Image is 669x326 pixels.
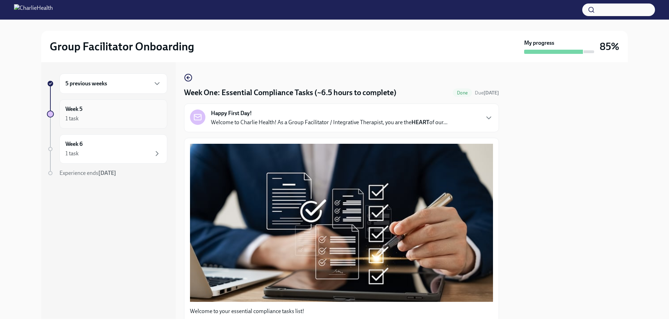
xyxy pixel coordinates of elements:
[65,105,83,113] h6: Week 5
[65,150,79,157] div: 1 task
[47,99,167,129] a: Week 51 task
[475,90,499,96] span: September 2nd, 2025 10:00
[190,144,493,302] button: Zoom image
[14,4,53,15] img: CharlieHealth
[211,109,252,117] strong: Happy First Day!
[484,90,499,96] strong: [DATE]
[411,119,429,126] strong: HEART
[65,80,107,87] h6: 5 previous weeks
[184,87,396,98] h4: Week One: Essential Compliance Tasks (~6.5 hours to complete)
[453,90,472,95] span: Done
[98,170,116,176] strong: [DATE]
[59,170,116,176] span: Experience ends
[211,119,448,126] p: Welcome to Charlie Health! As a Group Facilitator / Integrative Therapist, you are the of our...
[65,140,83,148] h6: Week 6
[600,40,619,53] h3: 85%
[65,115,79,122] div: 1 task
[524,39,554,47] strong: My progress
[190,307,493,315] p: Welcome to your essential compliance tasks list!
[475,90,499,96] span: Due
[47,134,167,164] a: Week 61 task
[50,40,194,54] h2: Group Facilitator Onboarding
[59,73,167,94] div: 5 previous weeks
